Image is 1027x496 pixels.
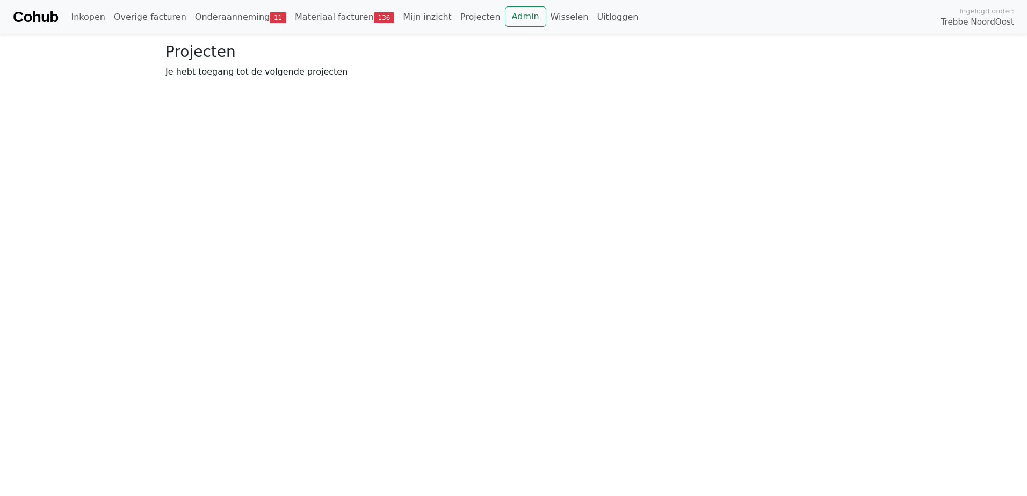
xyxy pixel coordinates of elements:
[399,6,456,28] a: Mijn inzicht
[505,6,546,27] a: Admin
[270,12,286,23] span: 11
[67,6,109,28] a: Inkopen
[374,12,395,23] span: 136
[456,6,505,28] a: Projecten
[291,6,399,28] a: Materiaal facturen136
[191,6,291,28] a: Onderaanneming11
[165,43,862,61] h3: Projecten
[165,65,862,78] p: Je hebt toegang tot de volgende projecten
[941,16,1014,28] span: Trebbe NoordOost
[959,6,1014,16] span: Ingelogd onder:
[546,6,593,28] a: Wisselen
[592,6,642,28] a: Uitloggen
[13,4,58,30] a: Cohub
[110,6,191,28] a: Overige facturen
